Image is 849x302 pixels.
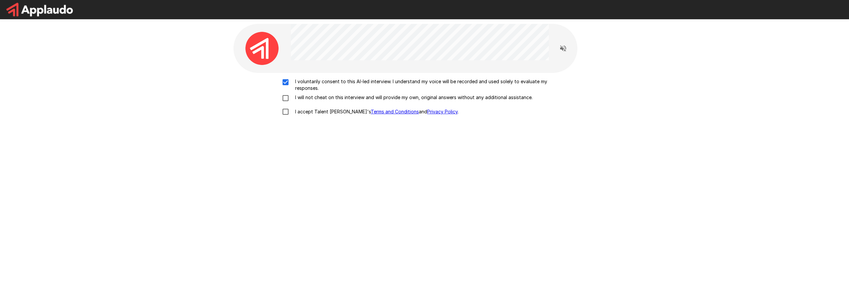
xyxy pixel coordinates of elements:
img: applaudo_avatar.png [245,32,279,65]
a: Terms and Conditions [371,109,419,114]
p: I accept Talent [PERSON_NAME]'s and . [293,108,459,115]
p: I will not cheat on this interview and will provide my own, original answers without any addition... [293,94,533,101]
p: I voluntarily consent to this AI-led interview. I understand my voice will be recorded and used s... [293,78,570,91]
button: Read questions aloud [556,42,570,55]
a: Privacy Policy [427,109,458,114]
